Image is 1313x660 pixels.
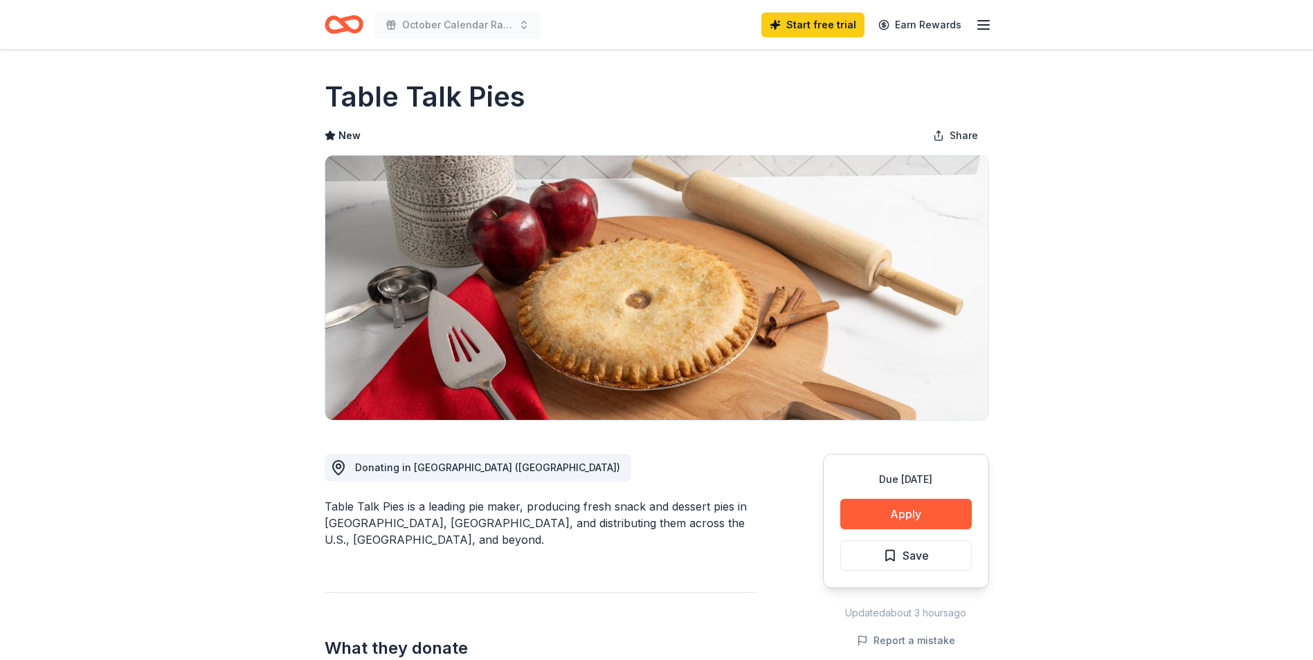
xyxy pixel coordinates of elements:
[870,12,970,37] a: Earn Rewards
[761,12,864,37] a: Start free trial
[355,461,620,473] span: Donating in [GEOGRAPHIC_DATA] ([GEOGRAPHIC_DATA])
[922,122,989,149] button: Share
[840,471,972,488] div: Due [DATE]
[402,17,513,33] span: October Calendar Raffle
[823,605,989,621] div: Updated about 3 hours ago
[325,498,757,548] div: Table Talk Pies is a leading pie maker, producing fresh snack and dessert pies in [GEOGRAPHIC_DAT...
[840,499,972,529] button: Apply
[950,127,978,144] span: Share
[840,540,972,571] button: Save
[325,77,525,116] h1: Table Talk Pies
[903,547,929,565] span: Save
[325,156,988,420] img: Image for Table Talk Pies
[857,632,955,649] button: Report a mistake
[338,127,361,144] span: New
[325,637,757,659] h2: What they donate
[374,11,541,39] button: October Calendar Raffle
[325,8,363,41] a: Home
